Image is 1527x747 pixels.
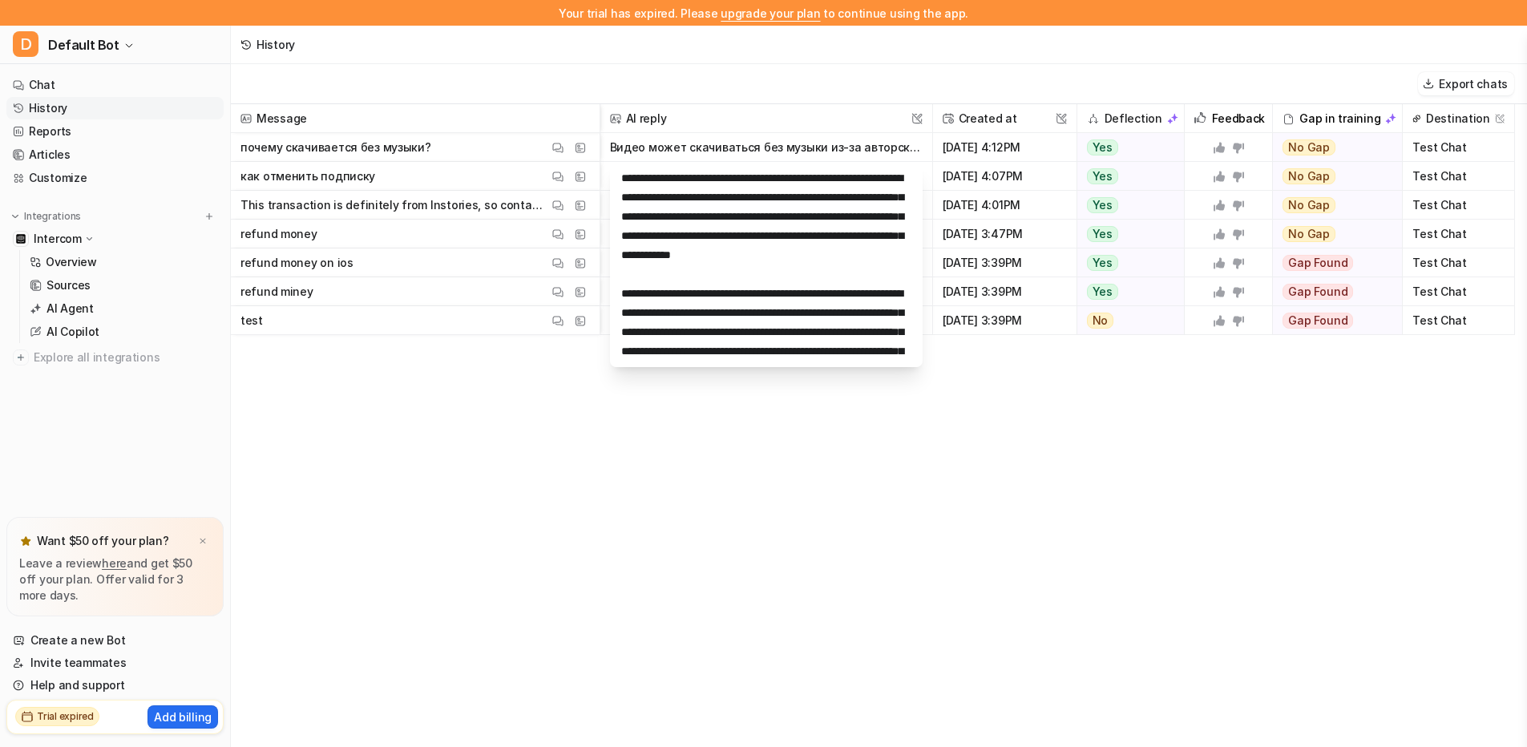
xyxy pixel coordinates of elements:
img: expand menu [10,211,21,222]
a: Customize [6,167,224,189]
span: Test Chat [1409,277,1508,306]
div: History [257,36,295,53]
p: refund miney [240,277,313,306]
a: Create a new Bot [6,629,224,652]
span: No Gap [1283,168,1335,184]
h2: Deflection [1105,104,1162,133]
span: No Gap [1283,139,1335,155]
span: [DATE] 4:12PM [939,133,1070,162]
span: [DATE] 4:01PM [939,191,1070,220]
span: Message [237,104,593,133]
span: [DATE] 3:39PM [939,277,1070,306]
span: Destination [1409,104,1508,133]
span: Test Chat [1409,220,1508,248]
a: Invite teammates [6,652,224,674]
button: Чтобы отменить подписку на Instories: - Если у вас iPhone, откройте настройки устройства, нажмите... [610,162,923,191]
img: x [198,536,208,547]
span: Test Chat [1409,133,1508,162]
span: No Gap [1283,226,1335,242]
span: Yes [1087,139,1118,155]
button: Gap Found [1273,248,1392,277]
button: No Gap [1273,220,1392,248]
button: Integrations [6,208,86,224]
button: No [1077,306,1176,335]
img: explore all integrations [13,349,29,365]
a: Overview [23,251,224,273]
span: AI reply [607,104,926,133]
span: Explore all integrations [34,345,217,370]
span: [DATE] 3:47PM [939,220,1070,248]
span: Yes [1087,197,1118,213]
a: Explore all integrations [6,346,224,369]
p: Integrations [24,210,81,223]
a: Sources [23,274,224,297]
button: Add billing [147,705,218,729]
a: Chat [6,74,224,96]
span: Test Chat [1409,162,1508,191]
button: Gap Found [1273,277,1392,306]
p: refund money on ios [240,248,353,277]
span: Gap Found [1283,313,1353,329]
a: History [6,97,224,119]
p: refund money [240,220,317,248]
p: почему скачивается без музыки? [240,133,431,162]
p: как отменить подписку [240,162,375,191]
p: AI Agent [46,301,94,317]
button: Gap Found [1273,306,1392,335]
span: Gap Found [1283,284,1353,300]
a: Articles [6,143,224,166]
a: upgrade your plan [721,6,820,20]
h2: Trial expired [37,709,94,724]
p: Add billing [154,709,212,725]
a: here [102,556,127,570]
a: AI Agent [23,297,224,320]
button: Видео может скачиваться без музыки из-за авторских прав — Instories не добавляет музыку в шаблоны... [610,133,923,162]
h2: Feedback [1212,104,1265,133]
span: Test Chat [1409,191,1508,220]
img: star [19,535,32,547]
p: Leave a review and get $50 off your plan. Offer valid for 3 more days. [19,555,211,604]
span: Yes [1087,284,1118,300]
span: Test Chat [1409,306,1508,335]
span: [DATE] 3:39PM [939,306,1070,335]
span: [DATE] 3:39PM [939,248,1070,277]
button: No Gap [1273,162,1392,191]
span: No [1087,313,1114,329]
p: Overview [46,254,97,270]
p: AI Copilot [46,324,99,340]
a: AI Copilot [23,321,224,343]
button: No Gap [1273,191,1392,220]
span: Gap Found [1283,255,1353,271]
button: Yes [1077,220,1176,248]
span: [DATE] 4:07PM [939,162,1070,191]
span: Yes [1087,168,1118,184]
button: Yes [1077,133,1176,162]
span: Yes [1087,226,1118,242]
button: No Gap [1273,133,1392,162]
span: Yes [1087,255,1118,271]
span: Default Bot [48,34,119,56]
div: Gap in training [1279,104,1396,133]
span: Created at [939,104,1070,133]
span: No Gap [1283,197,1335,213]
button: Export chats [1418,72,1514,95]
p: Want $50 off your plan? [37,533,169,549]
a: Help and support [6,674,224,697]
button: Yes [1077,248,1176,277]
span: Test Chat [1409,248,1508,277]
p: Intercom [34,231,82,247]
p: Sources [46,277,91,293]
img: Intercom [16,234,26,244]
button: Yes [1077,277,1176,306]
p: This transaction is definitely from Instories, so contacting Apple Support will not help me, as I... [240,191,548,220]
span: D [13,31,38,57]
img: menu_add.svg [204,211,215,222]
a: Reports [6,120,224,143]
p: test [240,306,263,335]
button: Yes [1077,162,1176,191]
button: Yes [1077,191,1176,220]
